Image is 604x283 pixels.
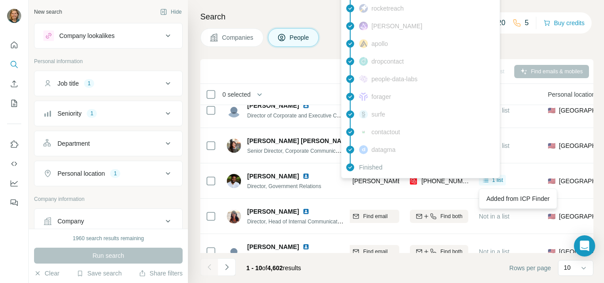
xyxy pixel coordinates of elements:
span: Rows per page [509,264,551,272]
span: 0 selected [222,90,251,99]
img: Avatar [7,9,21,23]
span: of [262,264,268,272]
span: [PERSON_NAME][EMAIL_ADDRESS][DOMAIN_NAME] [352,177,508,185]
span: 🇺🇸 [548,177,555,185]
button: Use Surfe on LinkedIn [7,136,21,152]
span: [PERSON_NAME] [PERSON_NAME] [247,136,353,145]
span: Find both [440,212,463,220]
p: Company information [34,195,183,203]
p: 20 [497,18,505,28]
h4: Search [200,11,593,23]
button: Navigate to next page [218,258,236,276]
span: Companies [222,33,254,42]
span: people-data-labs [371,75,417,83]
img: provider wiza logo [359,22,368,30]
span: [PERSON_NAME] [247,207,299,216]
a: Added from ICP Finder [481,191,555,207]
span: Not in a list [479,213,509,220]
div: Department [57,139,90,148]
span: Director, Government Relations [247,183,321,189]
button: Find both [410,245,468,258]
img: Avatar [227,174,241,188]
img: LinkedIn logo [302,102,310,109]
button: Find email [341,245,399,258]
button: Clear [34,269,59,278]
span: forager [371,92,391,101]
span: dropcontact [371,57,404,66]
span: [PHONE_NUMBER] [421,177,477,185]
div: 1960 search results remaining [73,234,144,242]
span: Find email [363,248,387,256]
p: 5 [525,18,529,28]
span: 4,602 [268,264,283,272]
img: Avatar [227,245,241,259]
button: Find both [410,210,468,223]
div: Personal location [57,169,105,178]
div: New search [34,8,62,16]
img: provider contactout logo [359,130,368,134]
span: apollo [371,39,388,48]
span: Not in a list [479,248,509,255]
span: Director, Head of Internal Communications [247,218,347,225]
img: provider prospeo logo [410,177,417,185]
span: contactout [371,128,400,136]
div: Job title [57,79,79,88]
button: Share filters [139,269,183,278]
span: Senior Director, Corporate Communications [247,147,350,154]
p: 10 [564,263,571,272]
img: Avatar [227,103,241,117]
span: 🇺🇸 [548,247,555,256]
span: 🇺🇸 [548,141,555,150]
span: Added from ICP Finder [486,195,550,202]
div: 1 [110,170,120,177]
img: provider apollo logo [359,39,368,48]
p: Personal information [34,57,183,65]
button: Save search [76,269,122,278]
button: Quick start [7,37,21,53]
span: results [246,264,301,272]
div: Company lookalikes [59,31,115,40]
span: Find email [363,212,387,220]
button: My lists [7,95,21,111]
span: datagma [371,145,395,154]
div: 1 [87,109,97,117]
img: LinkedIn logo [302,173,310,180]
span: [PERSON_NAME] [247,172,299,181]
img: provider surfe logo [359,110,368,119]
span: Personal location [548,90,595,99]
span: Finished [359,163,382,172]
button: Seniority1 [34,103,182,124]
span: Find both [440,248,463,256]
span: rocketreach [371,4,404,13]
div: Open Intercom Messenger [574,235,595,257]
button: Company [34,211,182,232]
img: provider people-data-labs logo [359,75,368,83]
div: Company [57,217,84,226]
button: Company lookalikes [34,25,182,46]
span: Director of Corporate and Executive Communications [247,112,372,119]
button: Use Surfe API [7,156,21,172]
span: 🇺🇸 [548,106,555,115]
button: Hide [154,5,188,19]
img: provider datagma logo [359,145,368,154]
button: Job title1 [34,73,182,94]
span: [PERSON_NAME] [371,22,422,30]
img: provider dropcontact logo [359,57,368,66]
button: Search [7,57,21,72]
button: Buy credits [543,17,585,29]
img: provider forager logo [359,92,368,101]
button: Personal location1 [34,163,182,184]
img: LinkedIn logo [302,208,310,215]
button: Find email [341,210,399,223]
img: Avatar [227,139,241,153]
img: Avatar [227,209,241,223]
img: LinkedIn logo [302,243,310,250]
button: Department [34,133,182,154]
button: Feedback [7,195,21,211]
div: Seniority [57,109,81,118]
div: 1 [84,79,94,87]
span: 1 list [492,176,503,184]
span: [PERSON_NAME] [247,101,299,110]
span: People [290,33,310,42]
img: provider rocketreach logo [359,4,368,13]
